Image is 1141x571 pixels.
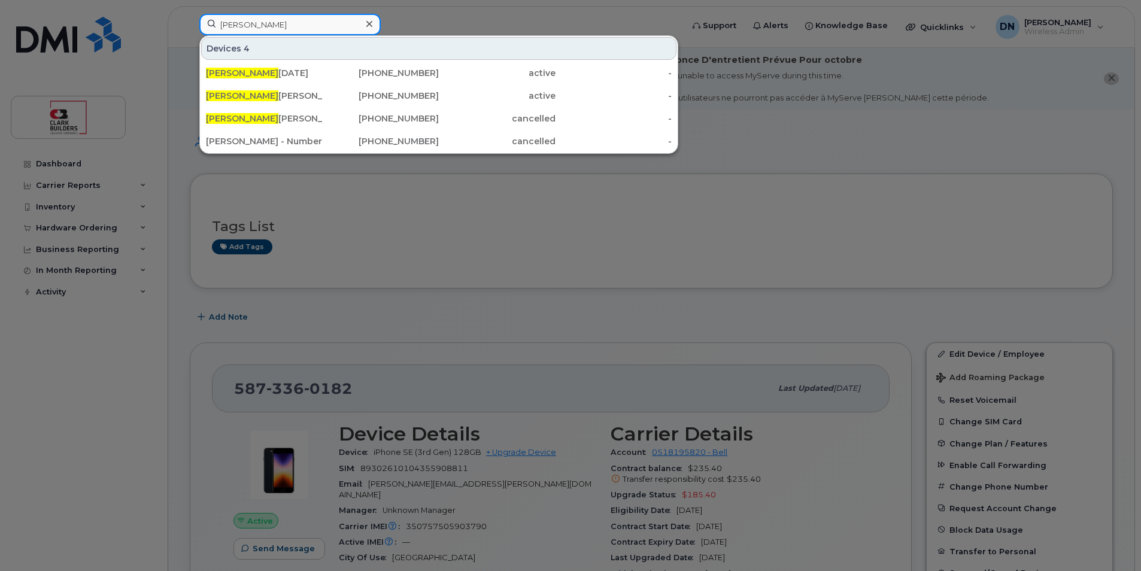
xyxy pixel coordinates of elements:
[439,135,556,147] div: cancelled
[201,85,676,107] a: [PERSON_NAME][PERSON_NAME][PHONE_NUMBER]active-
[201,130,676,152] a: [PERSON_NAME] - Number Changed for[PERSON_NAME][PHONE_NUMBER]cancelled-
[201,62,676,84] a: [PERSON_NAME][DATE][PHONE_NUMBER]active-
[439,90,556,102] div: active
[206,113,323,124] div: [PERSON_NAME]
[206,113,278,124] span: [PERSON_NAME]
[206,135,323,147] div: [PERSON_NAME] - Number Changed for [PERSON_NAME]
[439,67,556,79] div: active
[323,90,439,102] div: [PHONE_NUMBER]
[439,113,556,124] div: cancelled
[201,37,676,60] div: Devices
[323,113,439,124] div: [PHONE_NUMBER]
[556,135,672,147] div: -
[206,68,278,78] span: [PERSON_NAME]
[323,135,439,147] div: [PHONE_NUMBER]
[206,67,323,79] div: [DATE]
[206,90,278,101] span: [PERSON_NAME]
[556,113,672,124] div: -
[1089,519,1132,562] iframe: Messenger Launcher
[556,90,672,102] div: -
[201,108,676,129] a: [PERSON_NAME][PERSON_NAME][PHONE_NUMBER]cancelled-
[556,67,672,79] div: -
[244,42,250,54] span: 4
[323,67,439,79] div: [PHONE_NUMBER]
[206,90,323,102] div: [PERSON_NAME]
